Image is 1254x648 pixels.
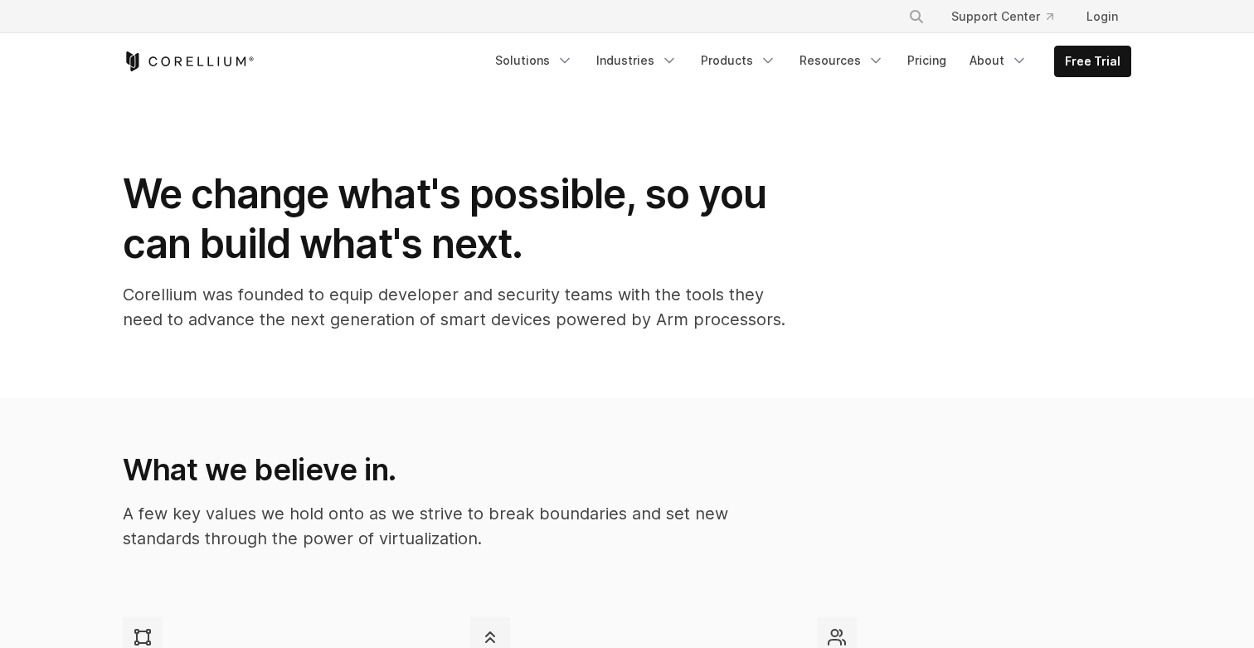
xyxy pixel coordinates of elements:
[485,46,1131,77] div: Navigation Menu
[123,282,786,332] p: Corellium was founded to equip developer and security teams with the tools they need to advance t...
[1055,46,1130,76] a: Free Trial
[1073,2,1131,32] a: Login
[888,2,1131,32] div: Navigation Menu
[691,46,786,76] a: Products
[123,451,784,488] h2: What we believe in.
[123,51,255,71] a: Corellium Home
[123,169,786,269] h1: We change what's possible, so you can build what's next.
[586,46,688,76] a: Industries
[938,2,1067,32] a: Support Center
[902,2,931,32] button: Search
[960,46,1038,76] a: About
[790,46,894,76] a: Resources
[897,46,956,76] a: Pricing
[123,501,784,551] p: A few key values we hold onto as we strive to break boundaries and set new standards through the ...
[485,46,583,76] a: Solutions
